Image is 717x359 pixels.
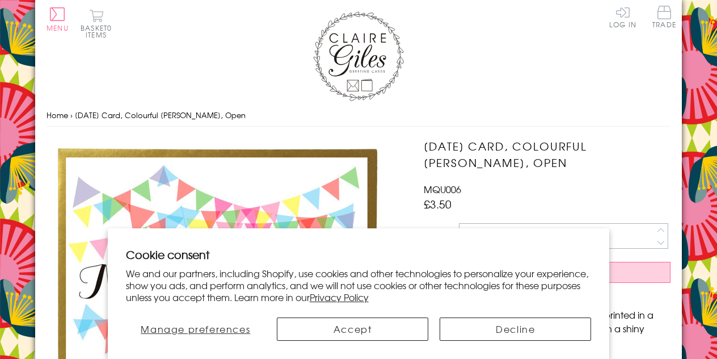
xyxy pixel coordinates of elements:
span: › [70,110,73,120]
a: Privacy Policy [310,290,369,304]
span: 0 items [86,23,112,40]
h2: Cookie consent [126,247,592,262]
p: We and our partners, including Shopify, use cookies and other technologies to personalize your ex... [126,268,592,303]
img: Claire Giles Greetings Cards [313,11,404,101]
span: [DATE] Card, Colourful [PERSON_NAME], Open [75,110,246,120]
a: Trade [652,6,676,30]
nav: breadcrumbs [47,104,670,127]
span: MQU006 [424,182,461,196]
span: Trade [652,6,676,28]
span: £3.50 [424,196,452,212]
button: Menu [47,7,69,31]
button: Basket0 items [81,9,112,38]
span: Manage preferences [141,322,250,336]
h1: [DATE] Card, Colourful [PERSON_NAME], Open [424,138,670,171]
a: Log In [609,6,636,28]
a: Home [47,110,68,120]
button: Decline [440,318,591,341]
span: Menu [47,23,69,33]
button: Accept [277,318,428,341]
button: Manage preferences [126,318,265,341]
